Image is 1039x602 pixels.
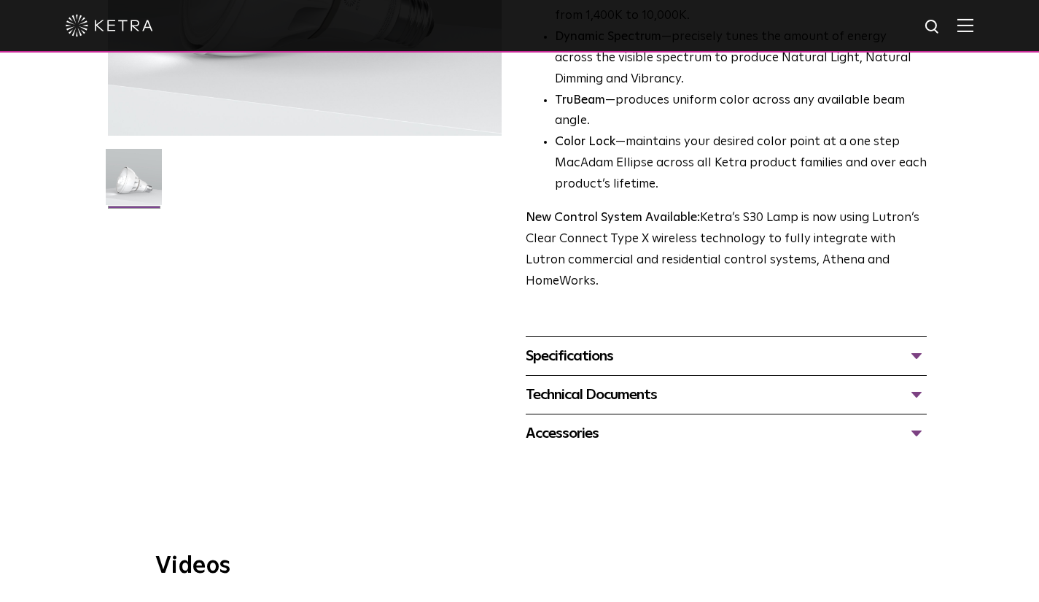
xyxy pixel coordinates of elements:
[526,208,927,293] p: Ketra’s S30 Lamp is now using Lutron’s Clear Connect Type X wireless technology to fully integrat...
[526,212,700,224] strong: New Control System Available:
[555,90,927,133] li: —produces uniform color across any available beam angle.
[526,422,927,445] div: Accessories
[106,149,162,216] img: S30-Lamp-Edison-2021-Web-Square
[555,27,927,90] li: —precisely tunes the amount of energy across the visible spectrum to produce Natural Light, Natur...
[924,18,942,36] img: search icon
[526,383,927,406] div: Technical Documents
[555,136,615,148] strong: Color Lock
[555,132,927,196] li: —maintains your desired color point at a one step MacAdam Ellipse across all Ketra product famili...
[555,94,605,107] strong: TruBeam
[155,555,884,578] h3: Videos
[66,15,153,36] img: ketra-logo-2019-white
[957,18,973,32] img: Hamburger%20Nav.svg
[526,344,927,368] div: Specifications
